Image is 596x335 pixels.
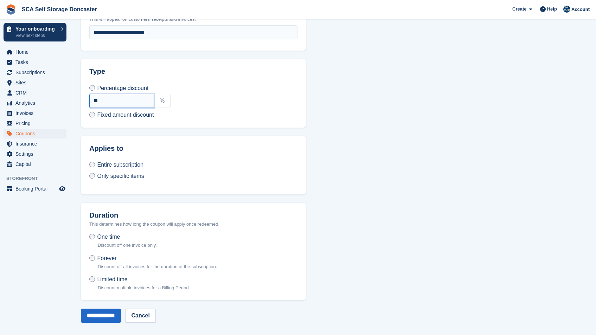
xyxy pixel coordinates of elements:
h2: Applies to [89,144,297,153]
input: Fixed amount discount [89,112,95,117]
span: Account [571,6,590,13]
input: Limited time Discount multiple invoices for a Billing Period. [89,276,95,282]
span: Tasks [15,57,58,67]
span: Coupons [15,129,58,138]
span: One time [97,234,120,240]
a: menu [4,67,66,77]
span: Fixed amount discount [97,112,154,118]
a: menu [4,57,66,67]
span: Pricing [15,118,58,128]
a: menu [4,118,66,128]
a: menu [4,149,66,159]
p: View next steps [15,32,57,39]
img: stora-icon-8386f47178a22dfd0bd8f6a31ec36ba5ce8667c1dd55bd0f319d3a0aa187defe.svg [6,4,16,15]
a: menu [4,129,66,138]
span: Limited time [97,276,127,282]
span: Sites [15,78,58,88]
span: CRM [15,88,58,98]
a: menu [4,78,66,88]
a: menu [4,184,66,194]
h2: Type [89,67,297,76]
a: Your onboarding View next steps [4,23,66,41]
span: Entire subscription [97,162,143,168]
span: Percentage discount [97,85,148,91]
a: menu [4,98,66,108]
span: Booking Portal [15,184,58,194]
p: Discount multiple invoices for a Billing Period. [98,284,190,291]
span: Only specific items [97,173,144,179]
a: Preview store [58,185,66,193]
span: Help [547,6,557,13]
span: Forever [97,255,116,261]
a: Cancel [125,309,155,323]
p: Your onboarding [15,26,57,31]
span: Capital [15,159,58,169]
input: One time Discount off one invoice only. [89,234,95,239]
a: menu [4,88,66,98]
h2: Duration [89,211,297,219]
span: Subscriptions [15,67,58,77]
p: Discount off all invoices for the duration of the subscription. [98,263,217,270]
a: menu [4,139,66,149]
input: Forever Discount off all invoices for the duration of the subscription. [89,255,95,261]
span: Insurance [15,139,58,149]
span: Home [15,47,58,57]
span: Analytics [15,98,58,108]
span: Create [512,6,526,13]
span: Storefront [6,175,70,182]
p: This determines how long the coupon will apply once redeemed. [89,221,297,228]
a: menu [4,159,66,169]
p: This will appear on customers' receipts and invoices. [89,16,297,23]
img: Sam Chapman [563,6,570,13]
a: menu [4,47,66,57]
input: Entire subscription [89,162,95,167]
input: Only specific items [89,173,95,179]
p: Discount off one invoice only. [98,242,157,249]
span: Invoices [15,108,58,118]
input: Percentage discount [89,85,95,91]
a: SCA Self Storage Doncaster [19,4,100,15]
span: Settings [15,149,58,159]
a: menu [4,108,66,118]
